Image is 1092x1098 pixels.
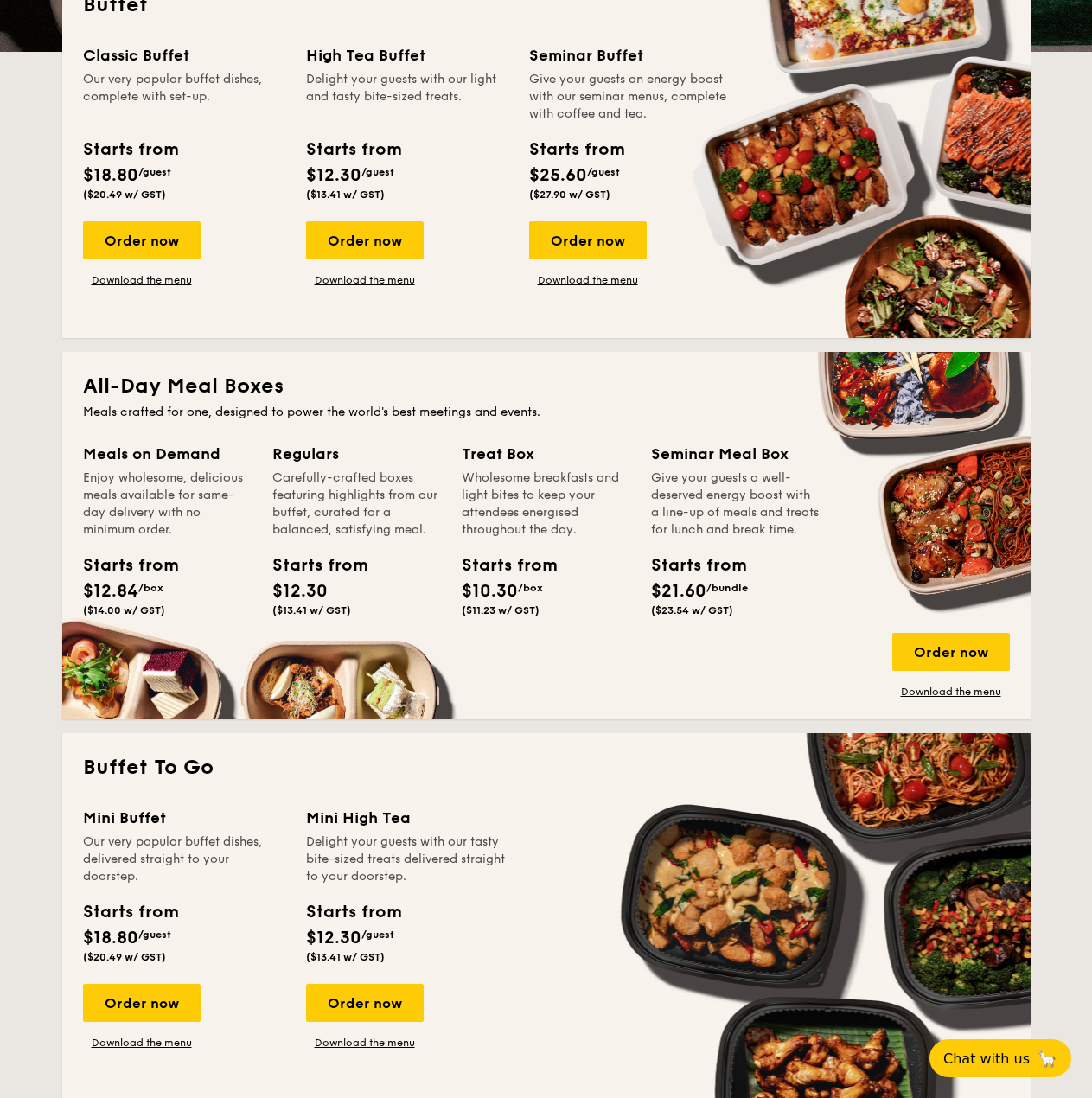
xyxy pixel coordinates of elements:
[83,806,285,830] div: Mini Buffet
[272,581,328,602] span: $12.30
[892,685,1010,699] a: Download the menu
[462,469,630,539] div: Wholesome breakfasts and light bites to keep your attendees energised throughout the day.
[943,1050,1030,1067] span: Chat with us
[306,221,424,259] div: Order now
[651,469,820,539] div: Give your guests a well-deserved energy boost with a line-up of meals and treats for lunch and br...
[306,43,508,67] div: High Tea Buffet
[306,273,424,287] a: Download the menu
[306,951,385,963] span: ($13.41 w/ GST)
[306,928,361,948] span: $12.30
[651,581,706,602] span: $21.60
[272,469,441,539] div: Carefully-crafted boxes featuring highlights from our buffet, curated for a balanced, satisfying ...
[306,188,385,201] span: ($13.41 w/ GST)
[83,373,1010,400] h2: All-Day Meal Boxes
[306,984,424,1022] div: Order now
[83,165,138,186] span: $18.80
[462,442,630,466] div: Treat Box
[929,1039,1071,1077] button: Chat with us🦙
[83,754,1010,782] h2: Buffet To Go
[361,929,394,941] span: /guest
[462,552,540,578] div: Starts from
[587,166,620,178] span: /guest
[651,442,820,466] div: Seminar Meal Box
[306,899,400,925] div: Starts from
[892,633,1010,671] div: Order now
[83,71,285,123] div: Our very popular buffet dishes, complete with set-up.
[272,442,441,466] div: Regulars
[83,221,201,259] div: Order now
[83,604,165,616] span: ($14.00 w/ GST)
[706,582,748,594] span: /bundle
[138,582,163,594] span: /box
[83,137,177,163] div: Starts from
[306,806,508,830] div: Mini High Tea
[83,951,166,963] span: ($20.49 w/ GST)
[462,604,540,616] span: ($11.23 w/ GST)
[83,442,252,466] div: Meals on Demand
[529,221,647,259] div: Order now
[306,1036,424,1050] a: Download the menu
[83,188,166,201] span: ($20.49 w/ GST)
[83,43,285,67] div: Classic Buffet
[361,166,394,178] span: /guest
[518,582,543,594] span: /box
[306,165,361,186] span: $12.30
[83,984,201,1022] div: Order now
[83,273,201,287] a: Download the menu
[83,833,285,885] div: Our very popular buffet dishes, delivered straight to your doorstep.
[83,581,138,602] span: $12.84
[651,604,733,616] span: ($23.54 w/ GST)
[306,833,508,885] div: Delight your guests with our tasty bite-sized treats delivered straight to your doorstep.
[272,604,351,616] span: ($13.41 w/ GST)
[529,43,731,67] div: Seminar Buffet
[529,273,647,287] a: Download the menu
[529,165,587,186] span: $25.60
[138,929,171,941] span: /guest
[83,928,138,948] span: $18.80
[306,137,400,163] div: Starts from
[272,552,350,578] div: Starts from
[529,71,731,123] div: Give your guests an energy boost with our seminar menus, complete with coffee and tea.
[83,552,161,578] div: Starts from
[529,188,610,201] span: ($27.90 w/ GST)
[83,899,177,925] div: Starts from
[1037,1049,1057,1069] span: 🦙
[462,581,518,602] span: $10.30
[306,71,508,123] div: Delight your guests with our light and tasty bite-sized treats.
[138,166,171,178] span: /guest
[651,552,729,578] div: Starts from
[83,404,1010,421] div: Meals crafted for one, designed to power the world's best meetings and events.
[83,469,252,539] div: Enjoy wholesome, delicious meals available for same-day delivery with no minimum order.
[83,1036,201,1050] a: Download the menu
[529,137,623,163] div: Starts from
